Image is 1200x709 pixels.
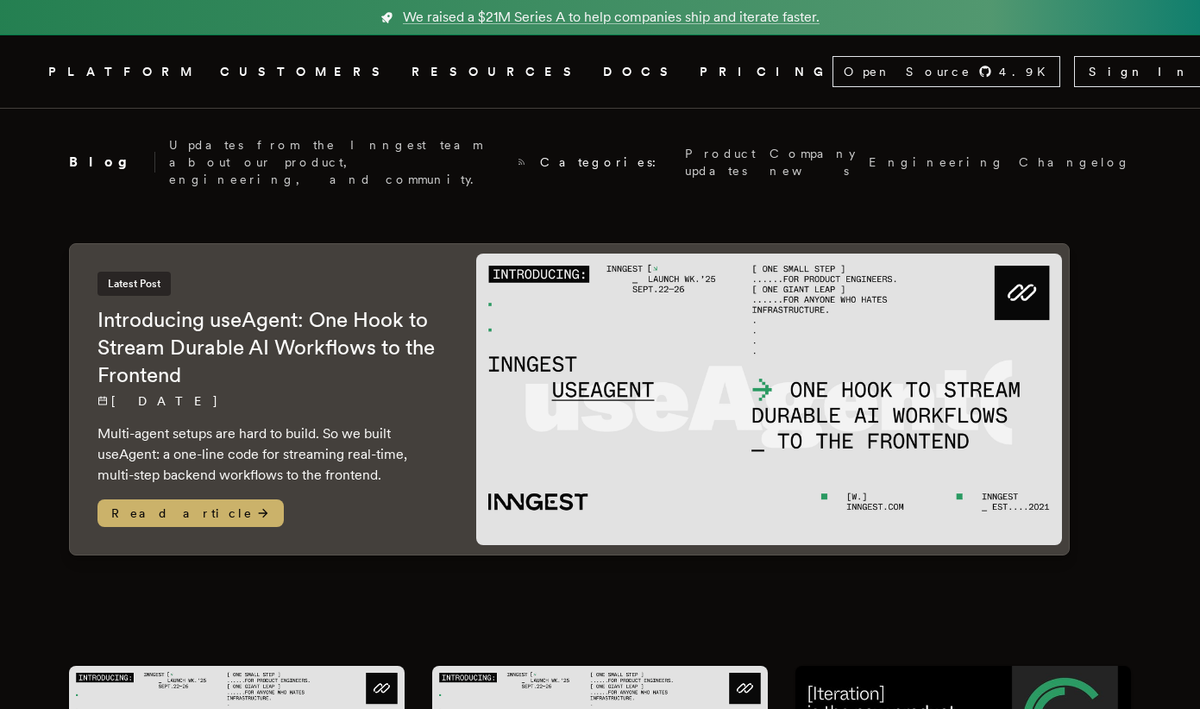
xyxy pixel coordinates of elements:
[220,61,391,83] a: CUSTOMERS
[770,145,855,179] a: Company news
[169,136,503,188] p: Updates from the Inngest team about our product, engineering, and community.
[540,154,671,171] span: Categories:
[844,63,971,80] span: Open Source
[869,154,1005,171] a: Engineering
[1019,154,1131,171] a: Changelog
[97,499,284,527] span: Read article
[97,272,171,296] span: Latest Post
[403,7,820,28] span: We raised a $21M Series A to help companies ship and iterate faster.
[476,254,1062,546] img: Featured image for Introducing useAgent: One Hook to Stream Durable AI Workflows to the Frontend ...
[700,61,832,83] a: PRICING
[685,145,756,179] a: Product updates
[412,61,582,83] button: RESOURCES
[603,61,679,83] a: DOCS
[69,243,1070,555] a: Latest PostIntroducing useAgent: One Hook to Stream Durable AI Workflows to the Frontend[DATE] Mu...
[97,392,442,410] p: [DATE]
[999,63,1056,80] span: 4.9 K
[48,61,199,83] button: PLATFORM
[97,424,442,486] p: Multi-agent setups are hard to build. So we built useAgent: a one-line code for streaming real-ti...
[97,306,442,389] h2: Introducing useAgent: One Hook to Stream Durable AI Workflows to the Frontend
[69,152,155,173] h2: Blog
